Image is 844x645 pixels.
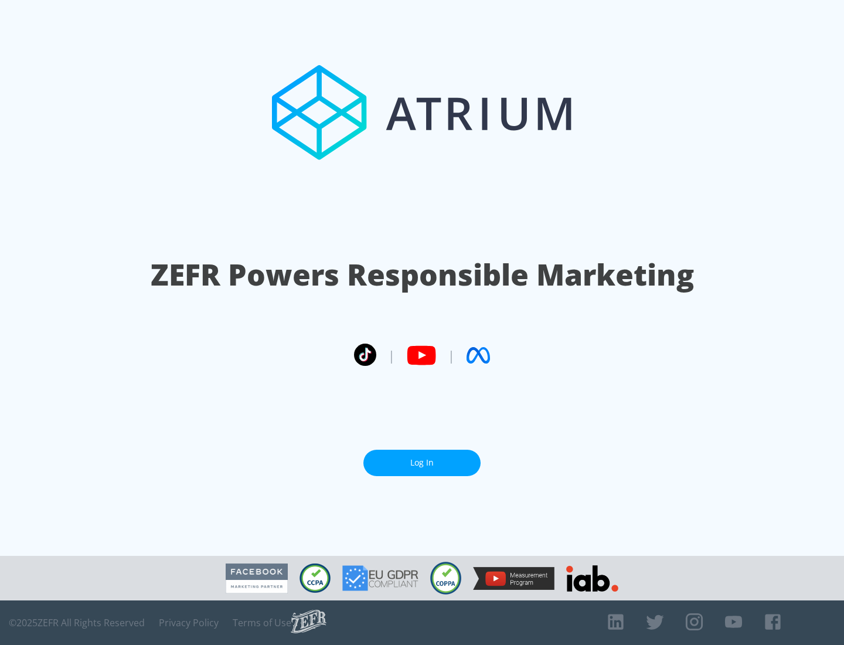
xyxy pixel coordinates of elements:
span: | [388,347,395,364]
img: YouTube Measurement Program [473,567,554,590]
h1: ZEFR Powers Responsible Marketing [151,254,694,295]
img: GDPR Compliant [342,565,418,591]
img: COPPA Compliant [430,562,461,595]
img: CCPA Compliant [300,563,331,593]
a: Log In [363,450,481,476]
img: Facebook Marketing Partner [226,563,288,593]
a: Terms of Use [233,617,291,629]
span: © 2025 ZEFR All Rights Reserved [9,617,145,629]
a: Privacy Policy [159,617,219,629]
img: IAB [566,565,618,592]
span: | [448,347,455,364]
